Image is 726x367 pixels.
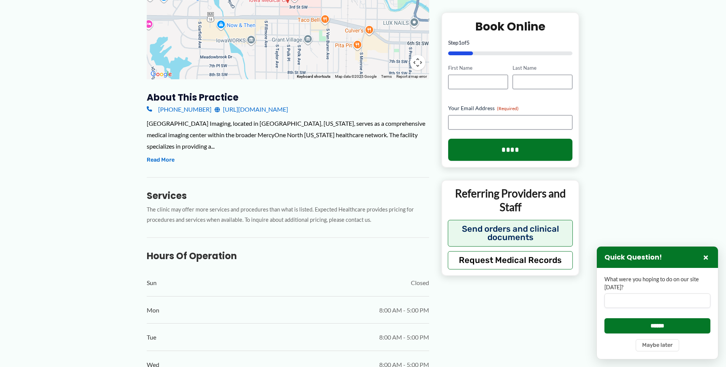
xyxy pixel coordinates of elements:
label: First Name [448,64,508,72]
a: Open this area in Google Maps (opens a new window) [149,69,174,79]
span: (Required) [497,106,519,111]
h3: Quick Question! [604,253,662,262]
span: Mon [147,304,159,316]
a: Report a map error [396,74,427,79]
span: Tue [147,332,156,343]
button: Request Medical Records [448,251,573,269]
a: [URL][DOMAIN_NAME] [215,104,288,115]
span: 8:00 AM - 5:00 PM [379,304,429,316]
button: Map camera controls [410,55,425,70]
label: Last Name [513,64,572,72]
p: The clinic may offer more services and procedures than what is listed. Expected Healthcare provid... [147,205,429,225]
p: Referring Providers and Staff [448,186,573,214]
h3: About this practice [147,91,429,103]
span: 5 [466,39,470,46]
label: Your Email Address [448,104,573,112]
span: 8:00 AM - 5:00 PM [379,332,429,343]
button: Keyboard shortcuts [297,74,330,79]
span: Map data ©2025 Google [335,74,377,79]
div: [GEOGRAPHIC_DATA] Imaging, located in [GEOGRAPHIC_DATA], [US_STATE], serves as a comprehensive me... [147,118,429,152]
a: [PHONE_NUMBER] [147,104,212,115]
p: Step of [448,40,573,45]
button: Read More [147,155,175,165]
button: Maybe later [636,339,679,351]
span: 1 [458,39,462,46]
span: Sun [147,277,157,288]
img: Google [149,69,174,79]
button: Close [701,253,710,262]
span: Closed [411,277,429,288]
h3: Services [147,190,429,202]
h3: Hours of Operation [147,250,429,262]
h2: Book Online [448,19,573,34]
button: Send orders and clinical documents [448,220,573,246]
a: Terms (opens in new tab) [381,74,392,79]
label: What were you hoping to do on our site [DATE]? [604,276,710,291]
